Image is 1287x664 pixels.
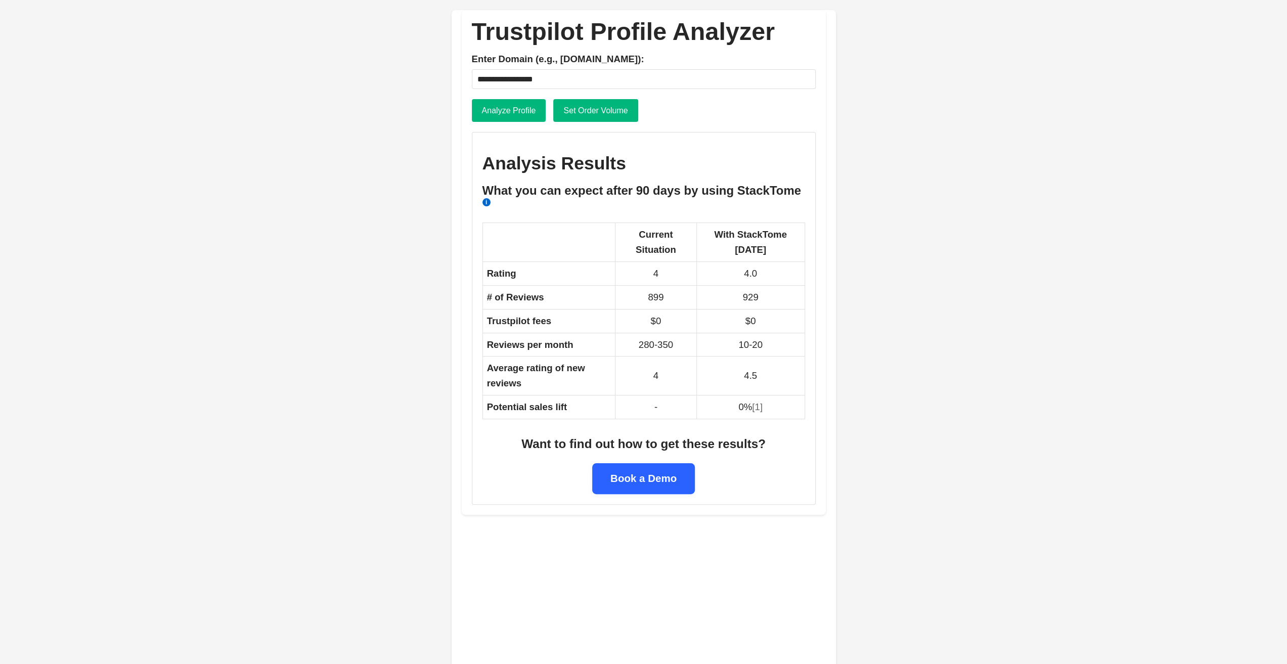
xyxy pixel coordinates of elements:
td: 929 [696,285,805,309]
span: i [482,198,491,206]
div: Want to find out how to get these results? [482,434,805,454]
td: Trustpilot fees [482,309,615,333]
a: [1] [752,402,763,412]
td: 4.5 [696,357,805,395]
button: Analyze Profile [472,99,546,122]
td: $0 [615,309,697,333]
td: $0 [696,309,805,333]
h2: Analysis Results [482,153,805,174]
td: # of Reviews [482,285,615,309]
button: Set Order Volume [553,99,638,122]
th: Current Situation [615,223,697,262]
a: Book a Demo [592,463,695,494]
td: 280-350 [615,333,697,357]
th: With StackTome [DATE] [696,223,805,262]
td: 4 [615,261,697,285]
td: 0% [696,395,805,419]
td: Rating [482,261,615,285]
label: Enter Domain (e.g., [DOMAIN_NAME]): [472,52,816,67]
td: 899 [615,285,697,309]
h1: Trustpilot Profile Analyzer [472,20,816,42]
td: Potential sales lift [482,395,615,419]
h3: What you can expect after 90 days by using StackTome [482,184,805,213]
td: 4 [615,357,697,395]
td: - [615,395,697,419]
td: 4.0 [696,261,805,285]
td: 10-20 [696,333,805,357]
td: Reviews per month [482,333,615,357]
td: Average rating of new reviews [482,357,615,395]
